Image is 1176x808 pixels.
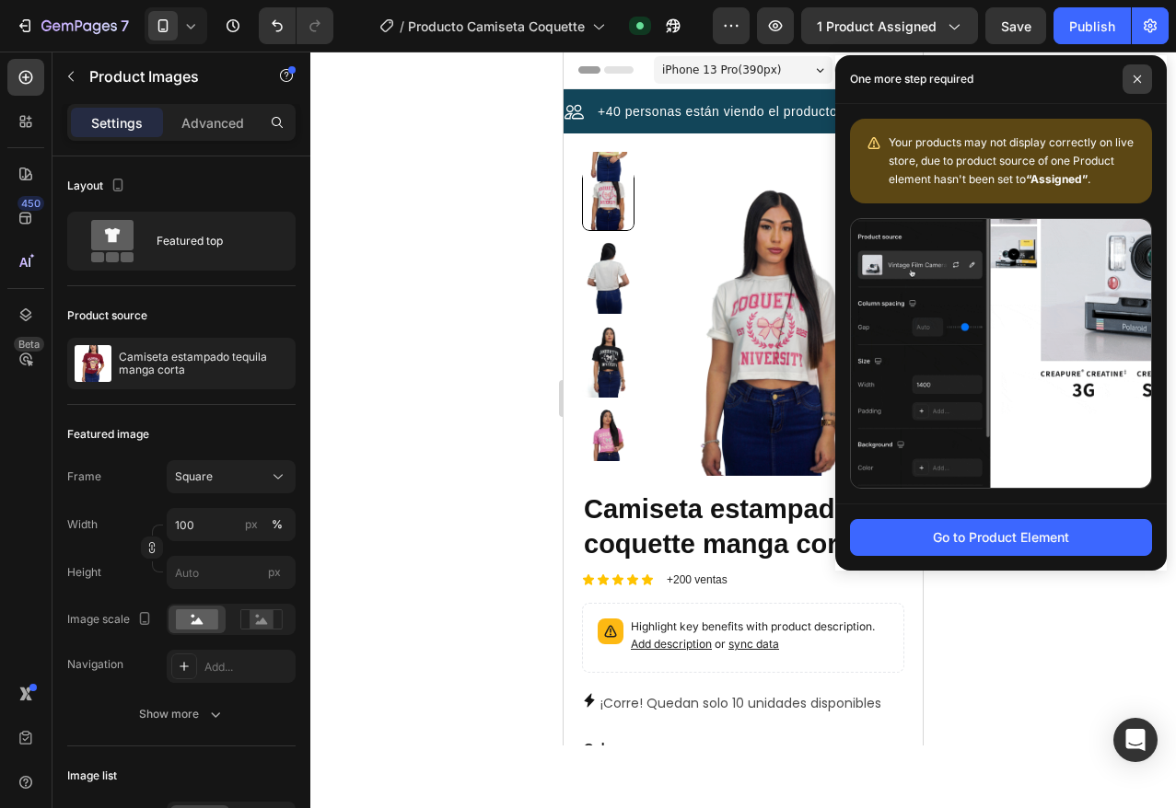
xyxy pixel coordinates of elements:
div: Layout [67,174,129,199]
legend: Color [18,687,56,707]
div: Add... [204,659,291,675]
div: Go to Product Element [933,527,1069,547]
div: Publish [1069,17,1115,36]
p: One more step required [850,70,973,88]
div: Open Intercom Messenger [1113,718,1158,762]
span: px [268,565,281,579]
span: 1 product assigned [817,17,937,36]
button: 7 [7,7,137,44]
div: Image list [67,768,117,784]
p: Camiseta estampado tequila manga corta [119,351,288,376]
input: px% [167,508,296,541]
button: 1 product assigned [801,7,978,44]
div: % [272,516,283,533]
button: Show more [67,698,296,731]
div: Undo/Redo [259,7,333,44]
span: Square [175,468,213,485]
div: Image scale [67,607,156,632]
span: Save [1001,18,1031,34]
button: px [266,514,288,536]
div: Featured image [67,426,149,443]
div: Navigation [67,656,123,673]
p: 7 [121,15,129,37]
label: Height [67,564,101,581]
button: Go to Product Element [850,519,1152,556]
span: / [400,17,404,36]
div: Product source [67,307,147,324]
span: Producto Camiseta Coquette [408,17,585,36]
div: px [245,516,258,533]
button: % [240,514,262,536]
div: Beta [14,337,44,352]
button: Save [985,7,1046,44]
button: Square [167,460,296,493]
span: Your products may not display correctly on live store, due to product source of one Product eleme... [889,135,1134,186]
p: Settings [91,113,143,133]
p: Product Images [89,65,246,87]
div: Show more [139,705,225,723]
iframe: Design area [564,52,923,745]
b: “Assigned” [1026,172,1088,186]
div: Featured top [157,220,269,262]
div: 450 [17,196,44,211]
input: px [167,556,296,589]
label: Frame [67,468,101,485]
p: Advanced [181,113,244,133]
img: product feature img [75,345,111,382]
label: Width [67,516,98,533]
button: Publish [1054,7,1131,44]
